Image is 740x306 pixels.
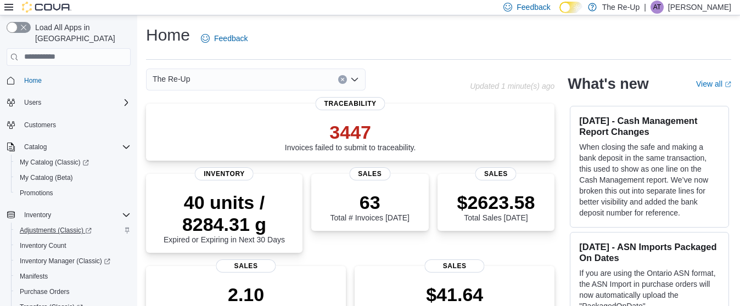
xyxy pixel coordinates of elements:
div: Expired or Expiring in Next 30 Days [155,191,294,244]
button: Promotions [11,185,135,201]
p: $2623.58 [457,191,535,213]
p: The Re-Up [602,1,640,14]
span: Inventory Manager (Classic) [20,257,110,265]
input: Dark Mode [559,2,582,13]
span: Inventory [20,208,131,222]
p: 2.10 [188,284,304,305]
p: 63 [330,191,410,213]
span: Inventory Count [15,239,131,252]
button: Customers [2,117,135,133]
button: Users [20,96,46,109]
h3: [DATE] - ASN Imports Packaged On Dates [579,241,720,263]
div: Total # Invoices [DATE] [330,191,410,222]
span: Promotions [15,186,131,200]
div: Invoices failed to submit to traceability. [285,121,416,152]
span: Home [20,73,131,87]
p: $41.64 [406,284,503,305]
a: Promotions [15,186,58,200]
span: Sales [216,259,276,273]
a: Inventory Manager (Classic) [15,254,115,268]
span: Sales [475,167,517,180]
span: Inventory Count [20,241,66,250]
button: My Catalog (Beta) [11,170,135,185]
span: Load All Apps in [GEOGRAPHIC_DATA] [31,22,131,44]
img: Cova [22,2,71,13]
a: Inventory Manager (Classic) [11,253,135,269]
span: Traceability [316,97,385,110]
span: Manifests [20,272,48,281]
span: Purchase Orders [20,287,70,296]
span: Sales [425,259,485,273]
h1: Home [146,24,190,46]
span: Inventory [24,211,51,219]
p: | [644,1,646,14]
p: [PERSON_NAME] [668,1,731,14]
a: Manifests [15,270,52,283]
h2: What's new [568,75,648,93]
button: Catalog [20,140,51,154]
span: My Catalog (Classic) [15,156,131,169]
span: Manifests [15,270,131,283]
button: Clear input [338,75,347,84]
button: Inventory [2,207,135,223]
span: Customers [24,121,56,129]
div: Aubrey Turner [651,1,664,14]
a: Inventory Count [15,239,71,252]
button: Purchase Orders [11,284,135,299]
p: When closing the safe and making a bank deposit in the same transaction, this used to show as one... [579,141,720,218]
span: My Catalog (Beta) [15,171,131,184]
a: Adjustments (Classic) [11,223,135,238]
span: Dark Mode [559,13,560,14]
button: Users [2,95,135,110]
a: Purchase Orders [15,285,74,298]
a: My Catalog (Classic) [11,155,135,170]
p: Updated 1 minute(s) ago [470,82,554,90]
span: My Catalog (Beta) [20,173,73,182]
div: Total Sales [DATE] [457,191,535,222]
svg: External link [725,81,731,88]
span: My Catalog (Classic) [20,158,89,167]
span: AT [653,1,661,14]
button: Home [2,72,135,88]
p: 3447 [285,121,416,143]
span: Promotions [20,189,53,197]
span: Purchase Orders [15,285,131,298]
span: Feedback [214,33,248,44]
p: 40 units / 8284.31 g [155,191,294,235]
span: Inventory [195,167,254,180]
span: Adjustments (Classic) [15,224,131,237]
button: Catalog [2,139,135,155]
span: Users [20,96,131,109]
button: Open list of options [350,75,359,84]
button: Inventory Count [11,238,135,253]
span: Inventory Manager (Classic) [15,254,131,268]
a: Customers [20,118,60,132]
span: Customers [20,118,131,132]
span: Users [24,98,41,107]
span: Feedback [517,2,550,13]
button: Inventory [20,208,55,222]
a: Home [20,74,46,87]
span: Catalog [24,143,47,151]
button: Manifests [11,269,135,284]
a: Feedback [197,27,252,49]
span: Catalog [20,140,131,154]
a: My Catalog (Beta) [15,171,77,184]
a: Adjustments (Classic) [15,224,96,237]
span: Sales [349,167,390,180]
span: Home [24,76,42,85]
a: View allExternal link [696,80,731,88]
h3: [DATE] - Cash Management Report Changes [579,115,720,137]
a: My Catalog (Classic) [15,156,93,169]
span: Adjustments (Classic) [20,226,92,235]
span: The Re-Up [153,72,190,86]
